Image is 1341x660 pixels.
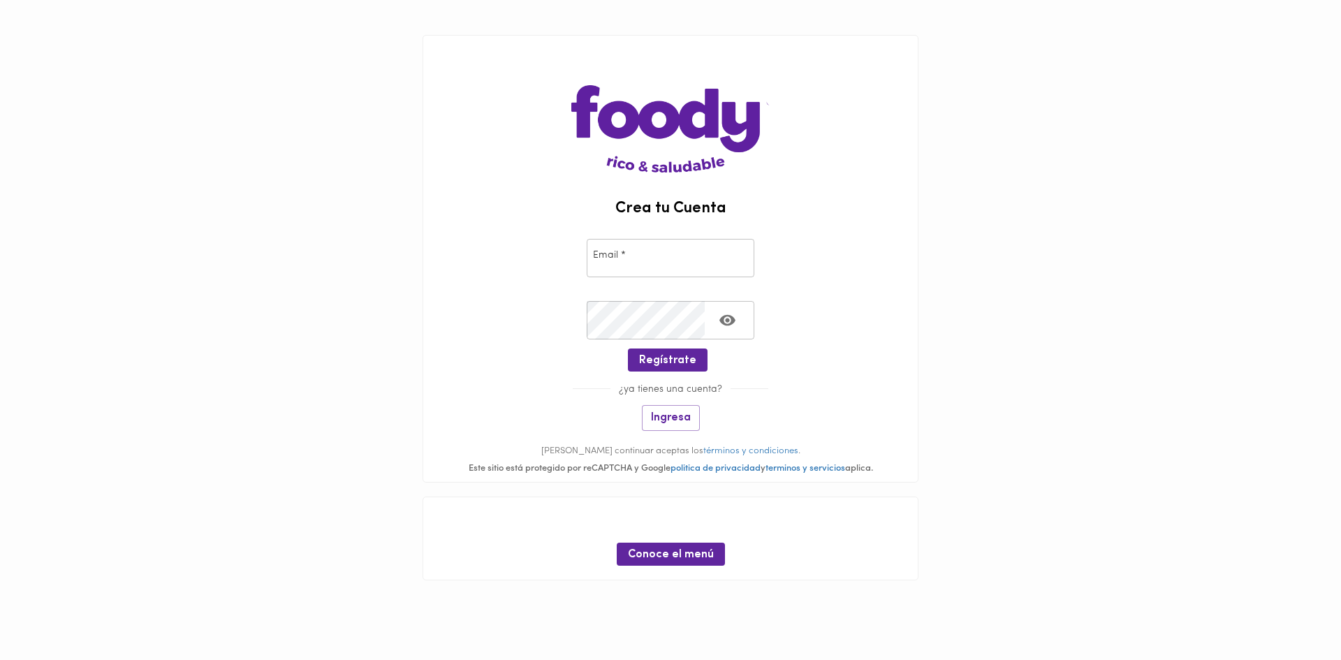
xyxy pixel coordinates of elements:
[703,446,798,455] a: términos y condiciones
[628,349,708,372] button: Regístrate
[670,464,761,473] a: politica de privacidad
[628,548,714,562] span: Conoce el menú
[639,354,696,367] span: Regístrate
[765,464,845,473] a: terminos y servicios
[651,411,691,425] span: Ingresa
[710,303,745,337] button: Toggle password visibility
[617,543,725,566] button: Conoce el menú
[423,462,918,476] div: Este sitio está protegido por reCAPTCHA y Google y aplica.
[1260,579,1327,646] iframe: Messagebird Livechat Widget
[423,445,918,458] p: [PERSON_NAME] continuar aceptas los .
[610,384,731,395] span: ¿ya tienes una cuenta?
[642,405,700,431] button: Ingresa
[423,200,918,217] h2: Crea tu Cuenta
[437,511,904,535] span: muchas opciones para cada día
[587,239,754,277] input: pepitoperez@gmail.com
[571,36,769,173] img: logo-main-page.png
